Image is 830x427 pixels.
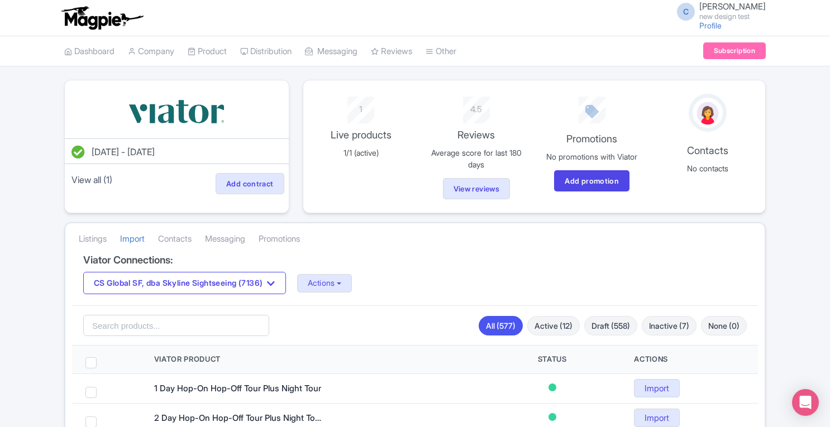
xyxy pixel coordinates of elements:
[59,6,145,30] img: logo-ab69f6fb50320c5b225c76a69d11143b.png
[83,272,286,294] button: CS Global SF, dba Skyline Sightseeing (7136)
[670,2,766,20] a: C [PERSON_NAME] new design test
[126,94,227,129] img: vbqrramwp3xkpi4ekcjz.svg
[634,409,680,427] a: Import
[548,413,556,421] span: Active
[554,170,629,191] a: Add promotion
[541,151,643,162] p: No promotions with Viator
[310,147,412,159] p: 1/1 (active)
[642,316,697,335] a: Inactive (7)
[371,36,412,67] a: Reviews
[703,42,766,59] a: Subscription
[548,383,556,391] span: Active
[443,178,511,199] a: View reviews
[154,382,322,395] div: 1 Day Hop-On Hop-Off Tour Plus Night Tour
[584,316,637,335] a: Draft (558)
[64,36,115,67] a: Dashboard
[701,316,747,335] a: None (0)
[541,131,643,146] p: Promotions
[695,100,721,127] img: avatar_key_member-9c1dde93af8b07d7383eb8b5fb890c87.png
[621,346,758,373] th: Actions
[479,316,523,335] a: All (577)
[240,36,292,67] a: Distribution
[154,412,322,425] div: 2 Day Hop-On Hop-Off Tour Plus Night Tour
[141,346,484,373] th: Viator Product
[128,36,174,67] a: Company
[656,143,759,158] p: Contacts
[297,274,352,292] button: Actions
[699,1,766,12] span: [PERSON_NAME]
[634,379,680,397] a: Import
[792,389,819,416] div: Open Intercom Messenger
[216,173,284,194] a: Add contract
[310,97,412,116] div: 1
[305,36,357,67] a: Messaging
[205,224,245,255] a: Messaging
[158,224,192,255] a: Contacts
[699,13,766,20] small: new design test
[425,97,527,116] div: 4.5
[527,316,580,335] a: Active (12)
[188,36,227,67] a: Product
[426,36,456,67] a: Other
[425,147,527,170] p: Average score for last 180 days
[83,315,269,336] input: Search products...
[79,224,107,255] a: Listings
[425,127,527,142] p: Reviews
[120,224,145,255] a: Import
[259,224,300,255] a: Promotions
[310,127,412,142] p: Live products
[484,346,621,373] th: Status
[699,21,722,30] a: Profile
[83,255,747,266] h4: Viator Connections:
[69,172,115,188] a: View all (1)
[677,3,695,21] span: C
[92,146,155,157] span: [DATE] - [DATE]
[656,162,759,174] p: No contacts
